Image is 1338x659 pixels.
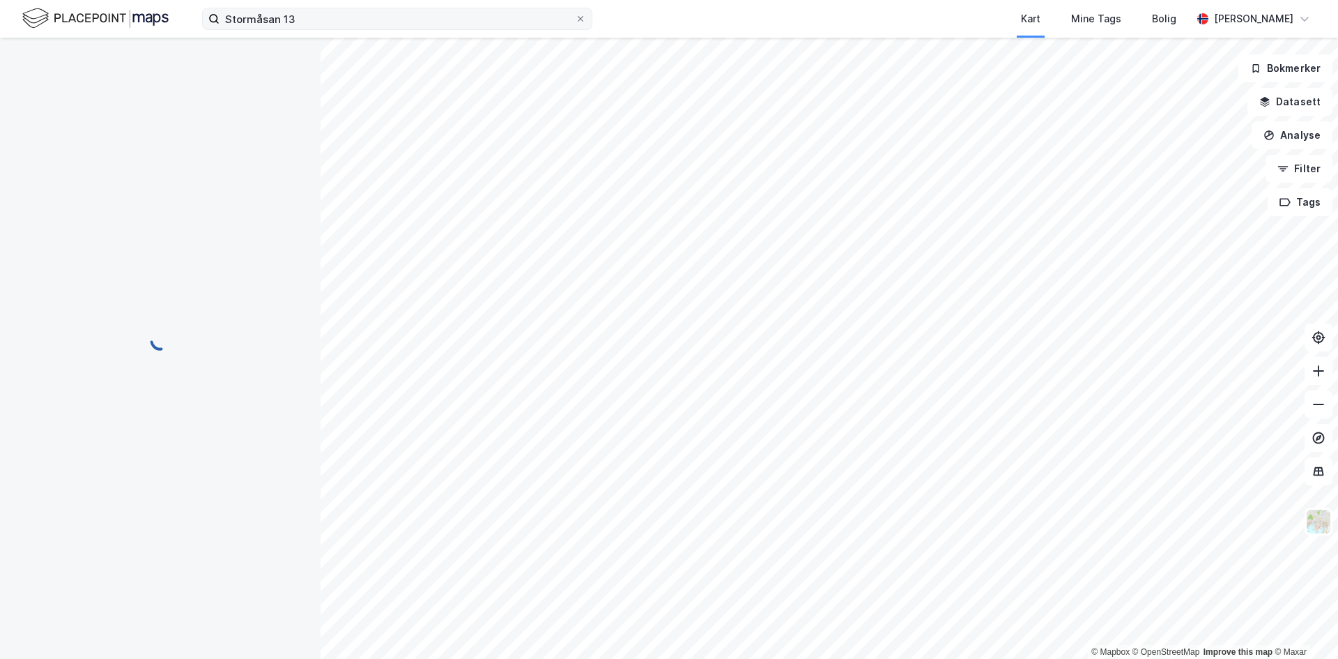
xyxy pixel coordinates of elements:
[1152,10,1176,27] div: Bolig
[149,329,171,351] img: spinner.a6d8c91a73a9ac5275cf975e30b51cfb.svg
[220,8,575,29] input: Søk på adresse, matrikkel, gårdeiere, leietakere eller personer
[1214,10,1293,27] div: [PERSON_NAME]
[1247,88,1332,116] button: Datasett
[1071,10,1121,27] div: Mine Tags
[1132,647,1200,657] a: OpenStreetMap
[1021,10,1040,27] div: Kart
[1238,54,1332,82] button: Bokmerker
[1268,188,1332,216] button: Tags
[22,6,169,31] img: logo.f888ab2527a4732fd821a326f86c7f29.svg
[1268,592,1338,659] iframe: Chat Widget
[1252,121,1332,149] button: Analyse
[1266,155,1332,183] button: Filter
[1091,647,1130,657] a: Mapbox
[1204,647,1272,657] a: Improve this map
[1305,508,1332,535] img: Z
